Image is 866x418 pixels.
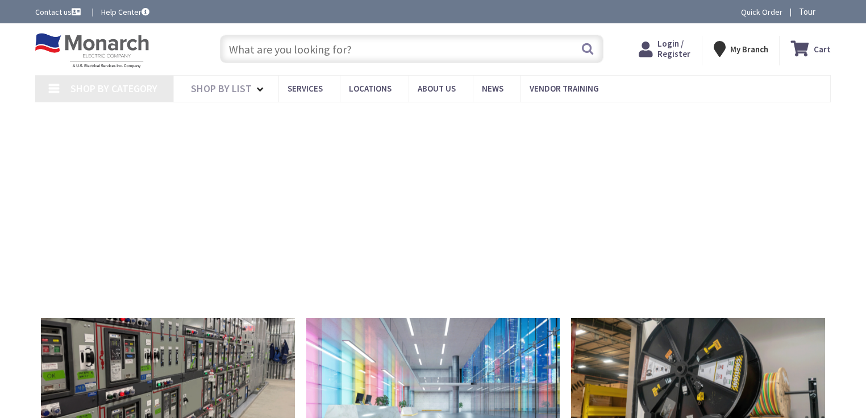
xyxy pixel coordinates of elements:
a: Quick Order [741,6,782,18]
a: Contact us [35,6,83,18]
input: What are you looking for? [220,35,603,63]
strong: Cart [814,39,831,59]
a: Help Center [101,6,149,18]
span: Services [288,83,323,94]
span: Vendor Training [530,83,599,94]
span: Tour [799,6,828,17]
a: Login / Register [639,39,690,59]
div: My Branch [714,39,768,59]
span: Shop By Category [70,82,157,95]
strong: My Branch [730,44,768,55]
span: About Us [418,83,456,94]
img: Monarch Electric Company [35,33,149,68]
span: News [482,83,503,94]
span: Login / Register [657,38,690,59]
span: Locations [349,83,392,94]
a: Cart [791,39,831,59]
span: Shop By List [191,82,252,95]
